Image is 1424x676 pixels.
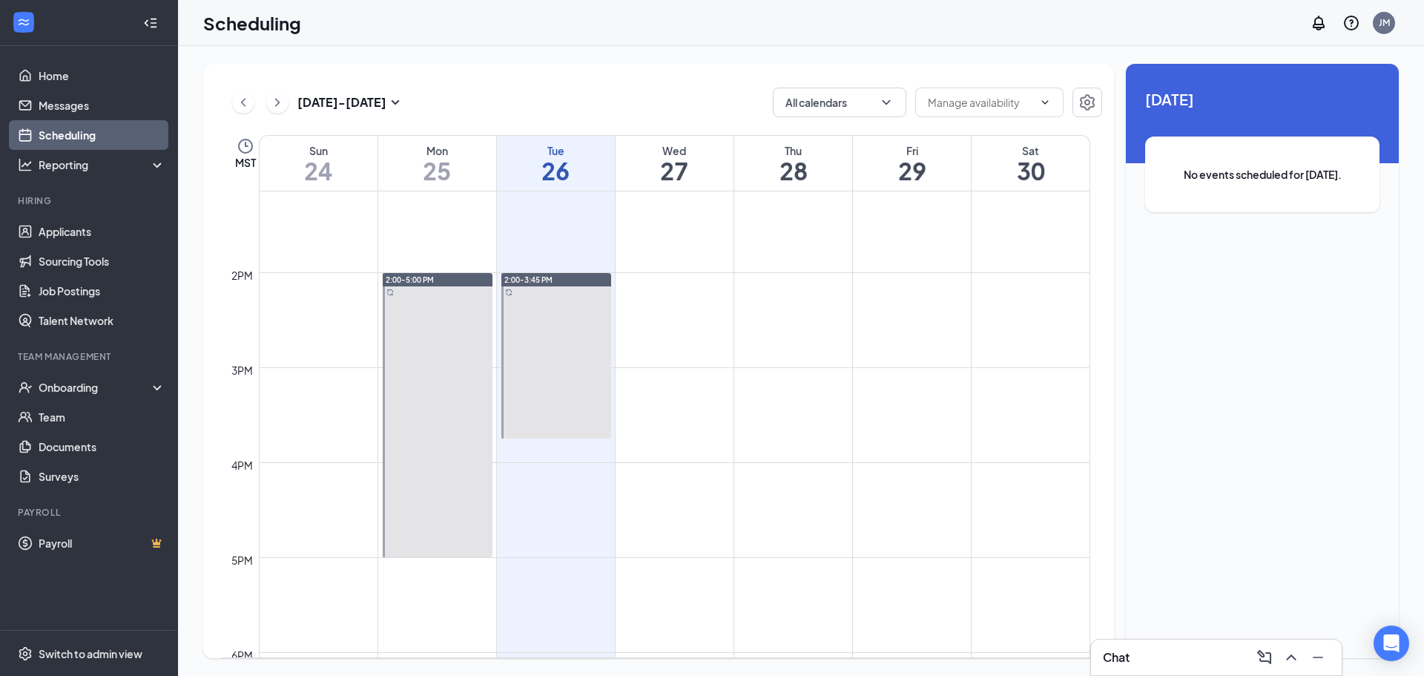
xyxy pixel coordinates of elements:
[1072,88,1102,117] button: Settings
[616,136,734,191] a: August 27, 2025
[1039,96,1051,108] svg: ChevronDown
[18,350,162,363] div: Team Management
[378,136,496,191] a: August 25, 2025
[972,158,1090,183] h1: 30
[236,93,251,111] svg: ChevronLeft
[386,289,394,296] svg: Sync
[378,143,496,158] div: Mon
[18,506,162,519] div: Payroll
[1374,626,1409,661] div: Open Intercom Messenger
[1078,93,1096,111] svg: Settings
[235,155,256,170] span: MST
[497,158,615,183] h1: 26
[39,276,165,306] a: Job Postings
[18,157,33,172] svg: Analysis
[143,16,158,30] svg: Collapse
[879,95,894,110] svg: ChevronDown
[266,91,289,114] button: ChevronRight
[18,194,162,207] div: Hiring
[497,136,615,191] a: August 26, 2025
[504,275,553,285] span: 2:00-3:45 PM
[773,88,906,117] button: All calendarsChevronDown
[39,61,165,91] a: Home
[270,93,285,111] svg: ChevronRight
[260,143,378,158] div: Sun
[39,120,165,150] a: Scheduling
[203,10,301,36] h1: Scheduling
[928,94,1033,111] input: Manage availability
[734,136,852,191] a: August 28, 2025
[1282,649,1300,666] svg: ChevronUp
[39,246,165,276] a: Sourcing Tools
[734,143,852,158] div: Thu
[972,136,1090,191] a: August 30, 2025
[505,289,512,296] svg: Sync
[853,143,971,158] div: Fri
[237,137,254,155] svg: Clock
[39,646,142,661] div: Switch to admin view
[734,158,852,183] h1: 28
[228,362,256,378] div: 3pm
[39,380,153,395] div: Onboarding
[228,267,256,283] div: 2pm
[18,646,33,661] svg: Settings
[39,462,165,491] a: Surveys
[616,158,734,183] h1: 27
[18,380,33,395] svg: UserCheck
[1310,14,1328,32] svg: Notifications
[39,432,165,462] a: Documents
[260,158,378,183] h1: 24
[1256,649,1273,666] svg: ComposeMessage
[39,91,165,120] a: Messages
[39,528,165,558] a: PayrollCrown
[16,15,31,30] svg: WorkstreamLogo
[228,457,256,473] div: 4pm
[1342,14,1360,32] svg: QuestionInfo
[1309,649,1327,666] svg: Minimize
[39,157,166,172] div: Reporting
[228,552,256,568] div: 5pm
[972,143,1090,158] div: Sat
[39,402,165,432] a: Team
[260,136,378,191] a: August 24, 2025
[1306,646,1330,669] button: Minimize
[616,143,734,158] div: Wed
[853,136,971,191] a: August 29, 2025
[39,306,165,335] a: Talent Network
[39,217,165,246] a: Applicants
[853,158,971,183] h1: 29
[232,91,254,114] button: ChevronLeft
[1145,88,1379,111] span: [DATE]
[1379,16,1390,29] div: JM
[497,143,615,158] div: Tue
[228,647,256,663] div: 6pm
[378,158,496,183] h1: 25
[297,94,386,111] h3: [DATE] - [DATE]
[1175,166,1350,183] span: No events scheduled for [DATE].
[1253,646,1276,669] button: ComposeMessage
[1103,649,1130,666] h3: Chat
[386,93,404,111] svg: SmallChevronDown
[1279,646,1303,669] button: ChevronUp
[386,275,434,285] span: 2:00-5:00 PM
